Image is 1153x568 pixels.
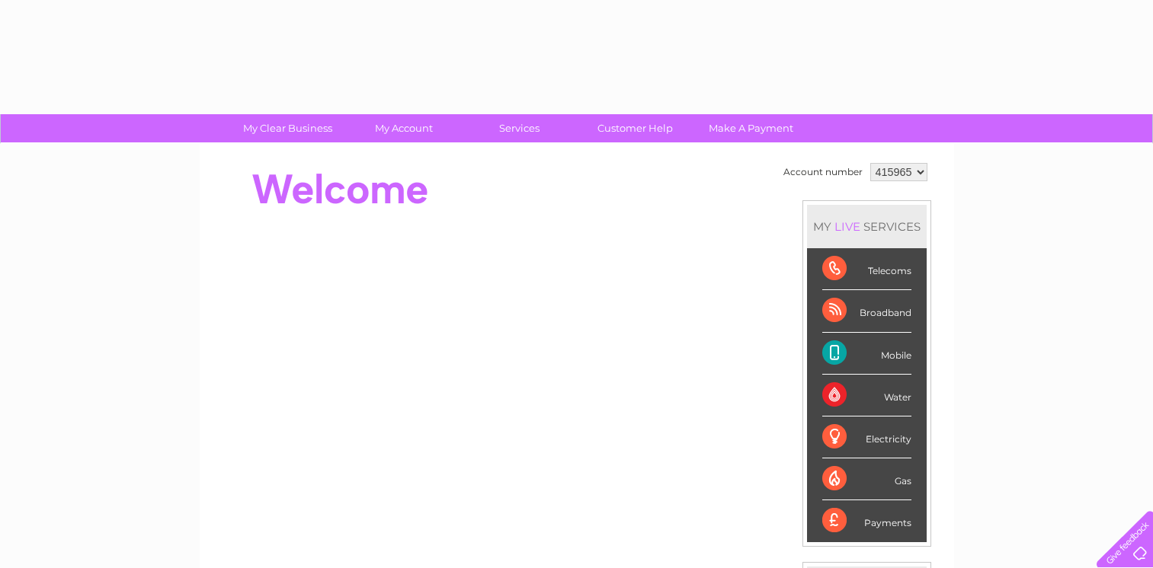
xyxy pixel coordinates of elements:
[341,114,466,142] a: My Account
[822,248,911,290] div: Telecoms
[822,333,911,375] div: Mobile
[225,114,351,142] a: My Clear Business
[822,290,911,332] div: Broadband
[822,458,911,500] div: Gas
[807,205,927,248] div: MY SERVICES
[780,159,866,185] td: Account number
[822,375,911,416] div: Water
[572,114,698,142] a: Customer Help
[688,114,814,142] a: Make A Payment
[456,114,582,142] a: Services
[822,500,911,541] div: Payments
[822,416,911,458] div: Electricity
[831,219,863,234] div: LIVE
